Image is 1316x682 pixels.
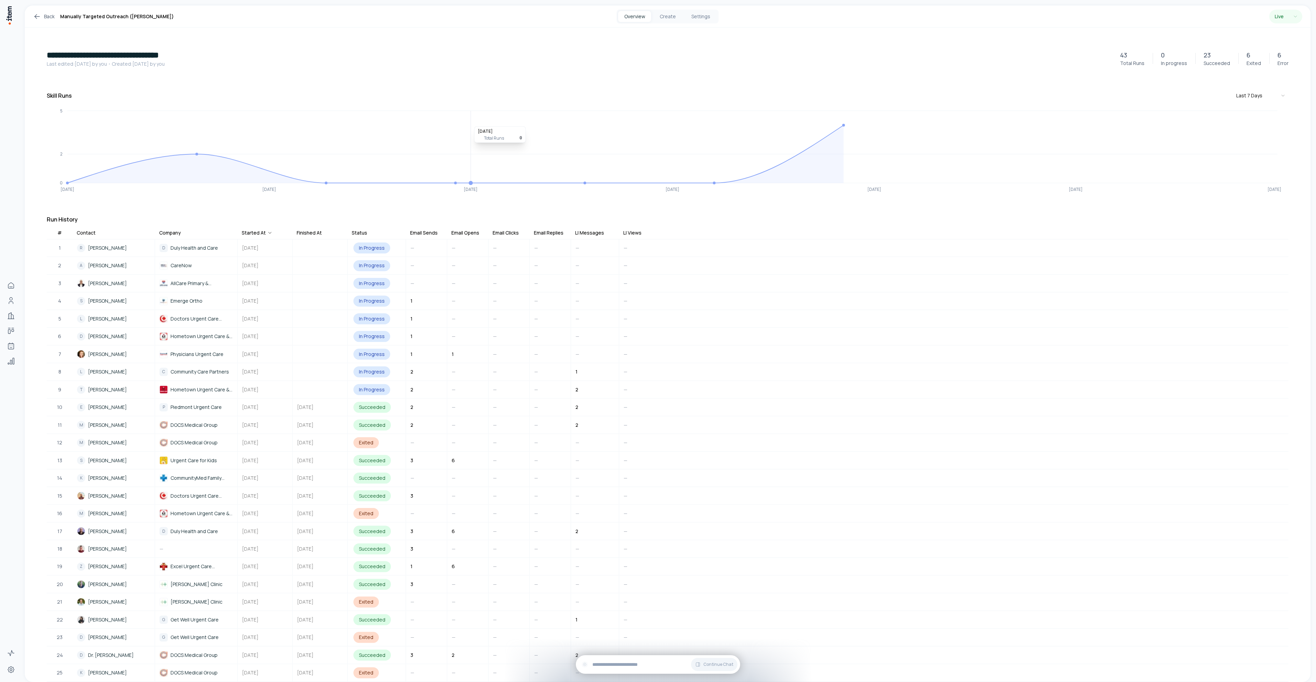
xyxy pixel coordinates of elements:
a: DOCS Medical GroupDOCS Medical Group [155,647,237,663]
span: — [624,280,627,286]
span: — [452,439,456,446]
span: Physicians Urgent Care [171,350,223,358]
a: M[PERSON_NAME] [73,434,154,451]
span: 2 [58,262,61,269]
div: R [77,244,85,252]
span: 1 [410,297,413,304]
div: Succeeded [353,402,391,413]
tspan: [DATE] [1268,186,1281,192]
span: 2 [575,404,578,410]
span: Emerge Ortho [171,297,202,305]
div: In Progress [353,242,390,253]
span: [PERSON_NAME] [88,350,127,358]
div: In Progress [353,313,390,324]
button: Continue Chat [691,658,737,671]
img: Perlman Clinic [160,580,168,588]
span: — [534,315,538,322]
div: In Progress [353,349,390,360]
span: [PERSON_NAME] [88,439,127,446]
span: — [575,297,579,304]
span: 7 [58,350,61,358]
span: — [534,351,538,357]
span: — [575,333,579,339]
a: Z[PERSON_NAME] [73,558,154,575]
span: — [493,297,497,304]
span: 1 [575,368,578,375]
a: Miguel Roman[PERSON_NAME] [73,275,154,292]
div: G [160,633,168,641]
div: S [77,297,85,305]
a: M[PERSON_NAME] [73,417,154,433]
div: C [160,368,168,376]
a: DDuly Health and Care [155,240,237,256]
span: — [493,351,497,357]
div: M [77,421,85,429]
span: Hometown Urgent Care & Occupational Health [171,386,233,393]
span: — [534,422,538,428]
span: Duly Health and Care [171,528,218,535]
a: K[PERSON_NAME] [73,664,154,681]
span: 2 [410,422,413,428]
a: D[PERSON_NAME] [73,328,154,345]
div: Succeeded [353,420,391,431]
img: Doctors Urgent Care Group [160,315,168,323]
img: Miguel Roman [77,279,85,288]
span: — [624,422,627,428]
a: L[PERSON_NAME] [73,364,154,380]
a: Back [33,12,55,21]
div: S [77,456,85,465]
span: Community Care Partners [171,368,229,376]
div: In Progress [353,260,390,271]
div: D [160,244,168,252]
img: Hometown Urgent Care & Occupational Health [160,509,168,518]
span: — [575,262,579,269]
a: AllCare Primary & Immediate CareAllCare Primary & Immediate Care [155,275,237,292]
div: D [160,527,168,535]
span: CommunityMed Family Urgent Care [171,474,233,482]
a: Doctors Urgent Care GroupDoctors Urgent Care Group [155,311,237,327]
span: — [452,368,456,375]
span: 2 [410,368,413,375]
span: 2 [410,404,413,410]
span: — [534,333,538,339]
img: Physicians Urgent Care [160,350,168,358]
span: — [624,297,627,304]
span: [PERSON_NAME] [88,457,127,464]
a: GGet Well Urgent Care [155,611,237,628]
span: Continue Chat [703,662,733,667]
div: K [77,474,85,482]
span: — [452,245,456,251]
img: DOCS Medical Group [160,669,168,677]
p: 6 [1247,50,1250,60]
span: — [624,245,627,251]
div: T [77,386,85,394]
a: Deals [4,324,18,338]
span: 9 [58,386,61,393]
span: — [452,386,456,393]
img: Urgent Care for Kids [160,456,168,465]
div: D [77,651,85,659]
span: 2 [575,422,578,428]
span: — [575,439,579,446]
div: Email Opens [451,229,479,236]
img: Doctors Urgent Care Group [160,492,168,500]
div: M [77,439,85,447]
p: 6 [1277,50,1281,60]
span: — [452,422,456,428]
span: — [410,439,414,446]
span: — [534,297,538,304]
img: Lauren Atkinson [77,580,85,588]
div: K [77,669,85,677]
span: — [452,280,456,286]
span: — [534,280,538,286]
div: In Progress [353,295,390,306]
span: [PERSON_NAME] [88,563,127,570]
a: R[PERSON_NAME] [73,240,154,256]
span: 2 [575,386,578,393]
span: 10 [57,403,62,411]
span: [PERSON_NAME] [88,315,127,323]
tspan: [DATE] [61,186,74,192]
span: 1 [410,315,413,322]
a: CCommunity Care Partners [155,364,237,380]
div: Email Sends [410,229,438,236]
